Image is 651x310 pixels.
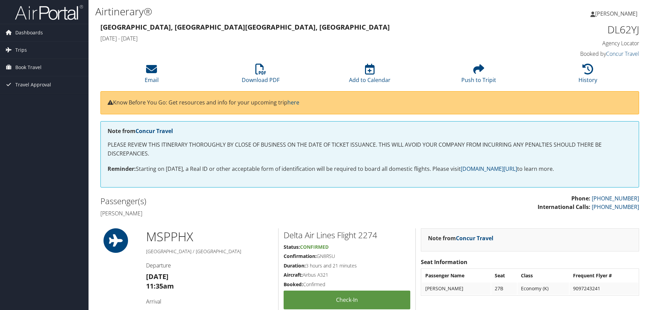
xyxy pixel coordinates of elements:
[592,195,639,202] a: [PHONE_NUMBER]
[578,67,597,84] a: History
[300,244,329,250] span: Confirmed
[284,291,410,309] a: Check-in
[349,67,391,84] a: Add to Calendar
[108,165,136,173] strong: Reminder:
[595,10,637,17] span: [PERSON_NAME]
[512,50,639,58] h4: Booked by
[570,282,638,295] td: 9097243241
[461,165,517,173] a: [DOMAIN_NAME][URL]
[284,281,410,288] h5: Confirmed
[284,272,410,278] h5: Airbus A321
[100,195,365,207] h2: Passenger(s)
[108,165,632,174] p: Starting on [DATE], a Real ID or other acceptable form of identification will be required to boar...
[422,270,491,282] th: Passenger Name
[95,4,461,19] h1: Airtinerary®
[456,234,493,242] a: Concur Travel
[108,141,632,158] p: PLEASE REVIEW THIS ITINERARY THOROUGHLY BY CLOSE OF BUSINESS ON THE DATE OF TICKET ISSUANCE. THIS...
[518,282,569,295] td: Economy (K)
[428,234,493,242] strong: Note from
[146,248,273,255] h5: [GEOGRAPHIC_DATA] / [GEOGRAPHIC_DATA]
[15,4,83,20] img: airportal-logo.png
[108,98,632,107] p: Know Before You Go: Get resources and info for your upcoming trip
[284,253,317,259] strong: Confirmation:
[284,272,303,278] strong: Aircraft:
[284,262,306,269] strong: Duration:
[146,281,174,291] strong: 11:35am
[284,244,300,250] strong: Status:
[15,76,51,93] span: Travel Approval
[100,22,390,32] strong: [GEOGRAPHIC_DATA], [GEOGRAPHIC_DATA] [GEOGRAPHIC_DATA], [GEOGRAPHIC_DATA]
[146,272,169,281] strong: [DATE]
[136,127,173,135] a: Concur Travel
[15,59,42,76] span: Book Travel
[512,22,639,37] h1: DL62YJ
[606,50,639,58] a: Concur Travel
[108,127,173,135] strong: Note from
[512,39,639,47] h4: Agency Locator
[287,99,299,106] a: here
[422,282,491,295] td: [PERSON_NAME]
[242,67,280,84] a: Download PDF
[15,42,27,59] span: Trips
[538,203,590,211] strong: International Calls:
[146,228,273,245] h1: MSP PHX
[491,270,517,282] th: Seat
[284,281,303,288] strong: Booked:
[284,262,410,269] h5: 3 hours and 21 minutes
[421,258,467,266] strong: Seat Information
[461,67,496,84] a: Push to Tripit
[146,262,273,269] h4: Departure
[100,210,365,217] h4: [PERSON_NAME]
[15,24,43,41] span: Dashboards
[284,253,410,260] h5: GN8RSU
[145,67,159,84] a: Email
[571,195,590,202] strong: Phone:
[590,3,644,24] a: [PERSON_NAME]
[518,270,569,282] th: Class
[592,203,639,211] a: [PHONE_NUMBER]
[491,282,517,295] td: 27B
[146,298,273,305] h4: Arrival
[570,270,638,282] th: Frequent Flyer #
[284,229,410,241] h2: Delta Air Lines Flight 2274
[100,35,502,42] h4: [DATE] - [DATE]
